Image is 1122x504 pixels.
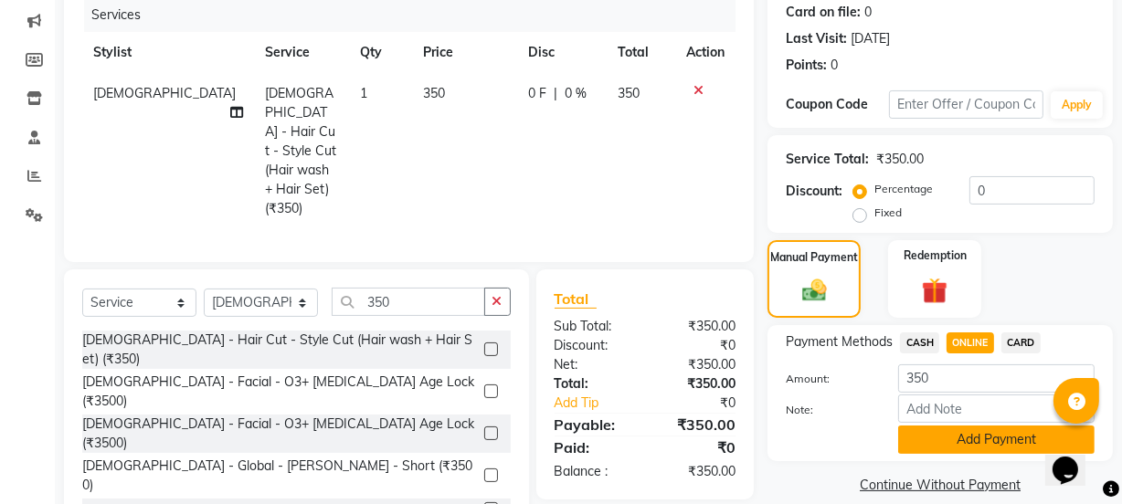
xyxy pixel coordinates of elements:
span: | [554,84,557,103]
img: _gift.svg [914,275,956,307]
button: Apply [1051,91,1103,119]
div: Discount: [786,182,842,201]
span: CARD [1001,332,1041,353]
div: Sub Total: [541,317,645,336]
a: Continue Without Payment [771,476,1109,495]
div: Balance : [541,462,645,481]
div: ₹350.00 [645,355,749,374]
label: Note: [772,402,884,418]
div: ₹0 [645,436,749,458]
th: Stylist [82,32,254,73]
th: Disc [517,32,608,73]
span: ONLINE [947,332,994,353]
th: Service [254,32,349,73]
div: Points: [786,56,827,75]
div: Service Total: [786,150,869,169]
div: Card on file: [786,3,861,22]
div: ₹0 [662,394,749,413]
div: Coupon Code [786,95,889,114]
span: [DEMOGRAPHIC_DATA] - Hair Cut - Style Cut (Hair wash + Hair Set) (₹350) [265,85,336,216]
div: 0 [831,56,838,75]
label: Fixed [874,205,902,221]
span: 1 [360,85,367,101]
th: Total [607,32,675,73]
span: 0 % [565,84,587,103]
div: ₹350.00 [645,317,749,336]
input: Search or Scan [332,288,485,316]
div: 0 [864,3,872,22]
div: [DEMOGRAPHIC_DATA] - Global - [PERSON_NAME] - Short (₹3500) [82,457,477,495]
div: Discount: [541,336,645,355]
div: Net: [541,355,645,374]
div: Last Visit: [786,29,847,48]
iframe: chat widget [1045,431,1104,486]
span: CASH [900,332,939,353]
div: [DEMOGRAPHIC_DATA] - Facial - O3+ [MEDICAL_DATA] Age Lock (₹3500) [82,373,477,411]
label: Percentage [874,181,933,197]
input: Enter Offer / Coupon Code [889,90,1043,119]
span: 0 F [528,84,546,103]
div: ₹0 [645,336,749,355]
th: Action [675,32,736,73]
label: Amount: [772,371,884,387]
div: [DEMOGRAPHIC_DATA] - Hair Cut - Style Cut (Hair wash + Hair Set) (₹350) [82,331,477,369]
div: [DEMOGRAPHIC_DATA] - Facial - O3+ [MEDICAL_DATA] Age Lock (₹3500) [82,415,477,453]
span: [DEMOGRAPHIC_DATA] [93,85,236,101]
div: [DATE] [851,29,890,48]
th: Qty [349,32,412,73]
button: Add Payment [898,425,1095,454]
div: Total: [541,374,645,394]
span: 350 [423,85,445,101]
div: ₹350.00 [876,150,924,169]
span: Total [555,289,597,309]
label: Redemption [904,247,967,264]
span: Payment Methods [786,332,893,352]
img: _cash.svg [795,277,834,305]
div: ₹350.00 [645,414,749,436]
span: 350 [618,85,640,101]
input: Add Note [898,394,1095,423]
div: Payable: [541,414,645,436]
a: Add Tip [541,394,662,413]
div: ₹350.00 [645,374,749,394]
label: Manual Payment [770,249,858,266]
th: Price [412,32,517,73]
div: ₹350.00 [645,462,749,481]
div: Paid: [541,436,645,458]
input: Amount [898,364,1095,393]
